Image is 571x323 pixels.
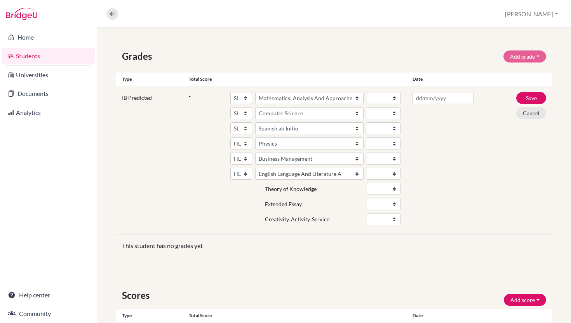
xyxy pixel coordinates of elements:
[189,312,407,319] div: Total score
[2,48,95,64] a: Students
[122,49,155,63] span: Grades
[265,200,302,208] label: Extended Essay
[504,294,546,306] button: Add score
[516,92,546,104] button: Save
[503,50,546,63] button: Add grade
[265,215,329,223] label: Creativity, Activity, Service
[2,30,95,45] a: Home
[516,107,546,119] button: Cancel
[407,76,516,83] div: Date
[407,312,479,319] div: Date
[265,185,317,193] label: Theory of Knowledge
[2,67,95,83] a: Universities
[189,92,224,228] div: -
[122,288,153,302] span: Scores
[2,105,95,120] a: Analytics
[116,76,189,83] div: Type
[6,8,37,20] img: Bridge-U
[2,287,95,303] a: Help center
[501,7,562,21] button: [PERSON_NAME]
[116,312,189,319] div: Type
[189,76,407,83] div: Total score
[2,86,95,101] a: Documents
[2,306,95,321] a: Community
[116,94,189,228] div: IB Predicted
[413,92,474,104] input: dd/mm/yyyy
[122,241,546,250] p: This student has no grades yet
